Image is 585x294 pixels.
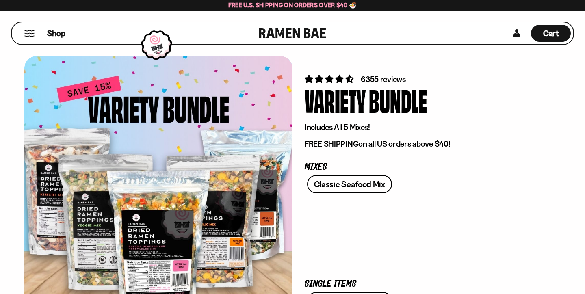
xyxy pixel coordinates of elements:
[305,163,548,171] p: Mixes
[47,28,65,39] span: Shop
[307,175,392,193] a: Classic Seafood Mix
[361,74,406,84] span: 6355 reviews
[228,1,357,9] span: Free U.S. Shipping on Orders over $40 🍜
[543,28,559,38] span: Cart
[24,30,35,37] button: Mobile Menu Trigger
[305,85,366,115] div: Variety
[47,25,65,42] a: Shop
[305,122,548,132] p: Includes All 5 Mixes!
[369,85,427,115] div: Bundle
[305,139,358,149] strong: FREE SHIPPING
[531,22,571,44] div: Cart
[305,74,355,84] span: 4.63 stars
[305,280,548,288] p: Single Items
[305,139,548,149] p: on all US orders above $40!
